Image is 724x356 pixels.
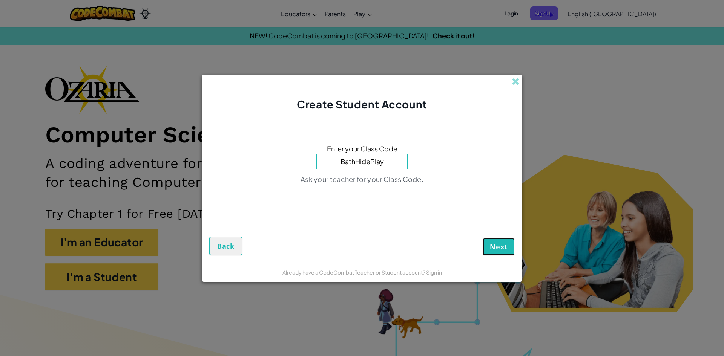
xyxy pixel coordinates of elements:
span: Ask your teacher for your Class Code. [301,175,423,183]
button: Back [209,237,242,255]
span: Back [217,241,235,251]
a: Sign in [426,269,442,276]
span: Create Student Account [297,98,427,111]
span: Already have a CodeCombat Teacher or Student account? [282,269,426,276]
span: Enter your Class Code [327,143,397,154]
button: Next [483,238,515,255]
span: Next [490,242,508,251]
